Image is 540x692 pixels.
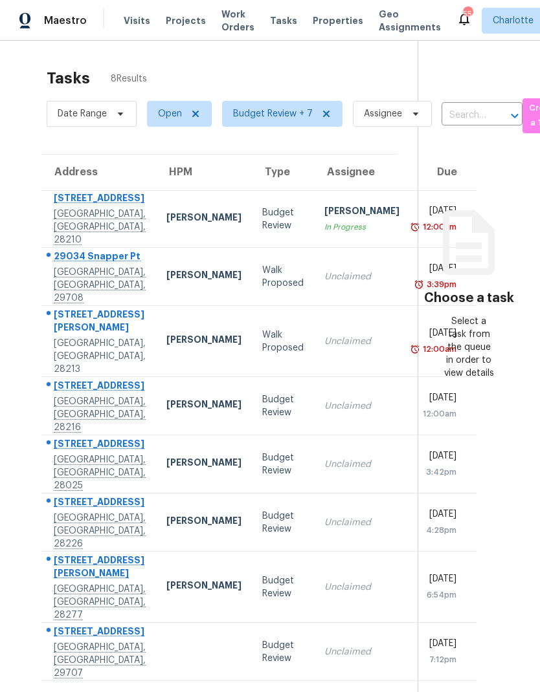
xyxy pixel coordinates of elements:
[364,107,402,120] span: Assignee
[262,206,304,232] div: Budget Review
[252,155,314,191] th: Type
[166,333,242,349] div: [PERSON_NAME]
[442,105,486,125] input: Search by address
[41,155,156,191] th: Address
[166,398,242,414] div: [PERSON_NAME]
[313,14,363,27] span: Properties
[156,155,252,191] th: HPM
[262,574,304,600] div: Budget Review
[410,155,477,191] th: Due
[166,211,242,227] div: [PERSON_NAME]
[463,8,472,21] div: 55
[493,14,534,27] span: Charlotte
[424,292,514,305] h3: Choose a task
[262,329,304,354] div: Walk Proposed
[379,8,441,34] span: Geo Assignments
[324,458,399,471] div: Unclaimed
[158,107,182,120] span: Open
[414,278,424,291] img: Overdue Alarm Icon
[221,8,254,34] span: Work Orders
[166,579,242,595] div: [PERSON_NAME]
[262,264,304,290] div: Walk Proposed
[166,456,242,472] div: [PERSON_NAME]
[324,270,399,283] div: Unclaimed
[324,335,399,348] div: Unclaimed
[124,14,150,27] span: Visits
[410,221,420,233] img: Overdue Alarm Icon
[324,581,399,594] div: Unclaimed
[270,16,297,25] span: Tasks
[58,107,107,120] span: Date Range
[166,14,206,27] span: Projects
[506,107,524,125] button: Open
[233,107,313,120] span: Budget Review + 7
[166,514,242,530] div: [PERSON_NAME]
[54,337,146,376] div: [GEOGRAPHIC_DATA], [GEOGRAPHIC_DATA], 28213
[324,516,399,529] div: Unclaimed
[166,268,242,285] div: [PERSON_NAME]
[54,308,146,337] div: [STREET_ADDRESS][PERSON_NAME]
[262,510,304,535] div: Budget Review
[444,315,494,380] div: Select a task from the queue in order to view details
[324,400,399,413] div: Unclaimed
[262,393,304,419] div: Budget Review
[324,204,399,221] div: [PERSON_NAME]
[111,72,147,85] span: 8 Results
[262,451,304,477] div: Budget Review
[262,639,304,665] div: Budget Review
[410,343,420,356] img: Overdue Alarm Icon
[324,645,399,658] div: Unclaimed
[314,155,410,191] th: Assignee
[324,221,399,233] div: In Progress
[44,14,87,27] span: Maestro
[47,72,90,85] h2: Tasks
